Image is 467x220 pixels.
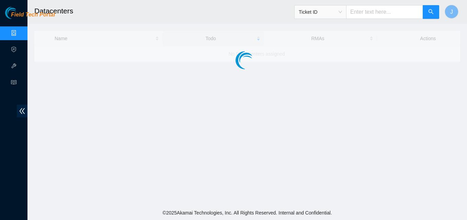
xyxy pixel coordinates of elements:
span: Field Tech Portal [11,12,55,18]
span: double-left [17,105,27,117]
input: Enter text here... [346,5,423,19]
span: read [11,77,16,90]
span: J [450,8,453,16]
span: Ticket ID [299,7,342,17]
button: J [445,5,458,19]
button: search [423,5,439,19]
footer: © 2025 Akamai Technologies, Inc. All Rights Reserved. Internal and Confidential. [27,206,467,220]
a: Akamai TechnologiesField Tech Portal [5,12,55,21]
span: search [428,9,434,15]
img: Akamai Technologies [5,7,35,19]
